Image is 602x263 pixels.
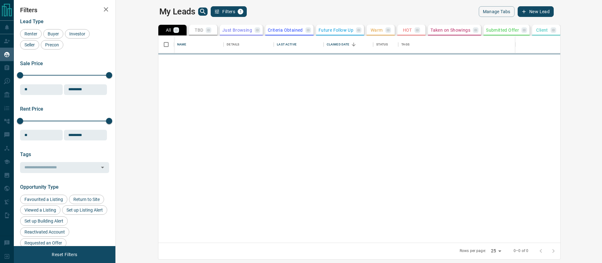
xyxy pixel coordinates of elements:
[20,6,109,14] h2: Filters
[349,40,358,49] button: Sort
[20,151,31,157] span: Tags
[20,18,44,24] span: Lead Type
[430,28,470,32] p: Taken on Showings
[195,28,203,32] p: TBD
[211,6,247,17] button: Filters1
[403,28,412,32] p: HOT
[198,8,208,16] button: search button
[20,60,43,66] span: Sale Price
[486,28,519,32] p: Submitted Offer
[43,29,63,39] div: Buyer
[518,6,554,17] button: New Lead
[20,227,69,237] div: Reactivated Account
[373,36,398,53] div: Status
[327,36,350,53] div: Claimed Date
[371,28,383,32] p: Warm
[41,40,63,50] div: Precon
[238,9,243,14] span: 1
[22,197,65,202] span: Favourited a Listing
[22,31,40,36] span: Renter
[22,218,66,224] span: Set up Building Alert
[224,36,274,53] div: Details
[22,229,67,234] span: Reactivated Account
[159,7,195,17] h1: My Leads
[22,42,37,47] span: Seller
[20,205,61,215] div: Viewed a Listing
[20,238,66,248] div: Requested an Offer
[20,184,59,190] span: Opportunity Type
[479,6,515,17] button: Manage Tabs
[401,36,409,53] div: Tags
[45,31,61,36] span: Buyer
[324,36,373,53] div: Claimed Date
[20,216,68,226] div: Set up Building Alert
[22,208,58,213] span: Viewed a Listing
[22,240,64,245] span: Requested an Offer
[488,246,504,255] div: 25
[20,40,39,50] div: Seller
[514,248,528,254] p: 0–0 of 0
[398,36,597,53] div: Tags
[274,36,323,53] div: Last Active
[20,195,67,204] div: Favourited a Listing
[536,28,548,32] p: Client
[71,197,102,202] span: Return to Site
[376,36,388,53] div: Status
[48,249,81,260] button: Reset Filters
[20,106,43,112] span: Rent Price
[64,208,105,213] span: Set up Listing Alert
[69,195,104,204] div: Return to Site
[65,29,90,39] div: Investor
[177,36,187,53] div: Name
[277,36,296,53] div: Last Active
[20,29,42,39] div: Renter
[460,248,486,254] p: Rows per page:
[174,36,224,53] div: Name
[166,28,171,32] p: All
[67,31,87,36] span: Investor
[319,28,353,32] p: Future Follow Up
[222,28,252,32] p: Just Browsing
[227,36,239,53] div: Details
[268,28,303,32] p: Criteria Obtained
[62,205,107,215] div: Set up Listing Alert
[43,42,61,47] span: Precon
[98,163,107,172] button: Open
